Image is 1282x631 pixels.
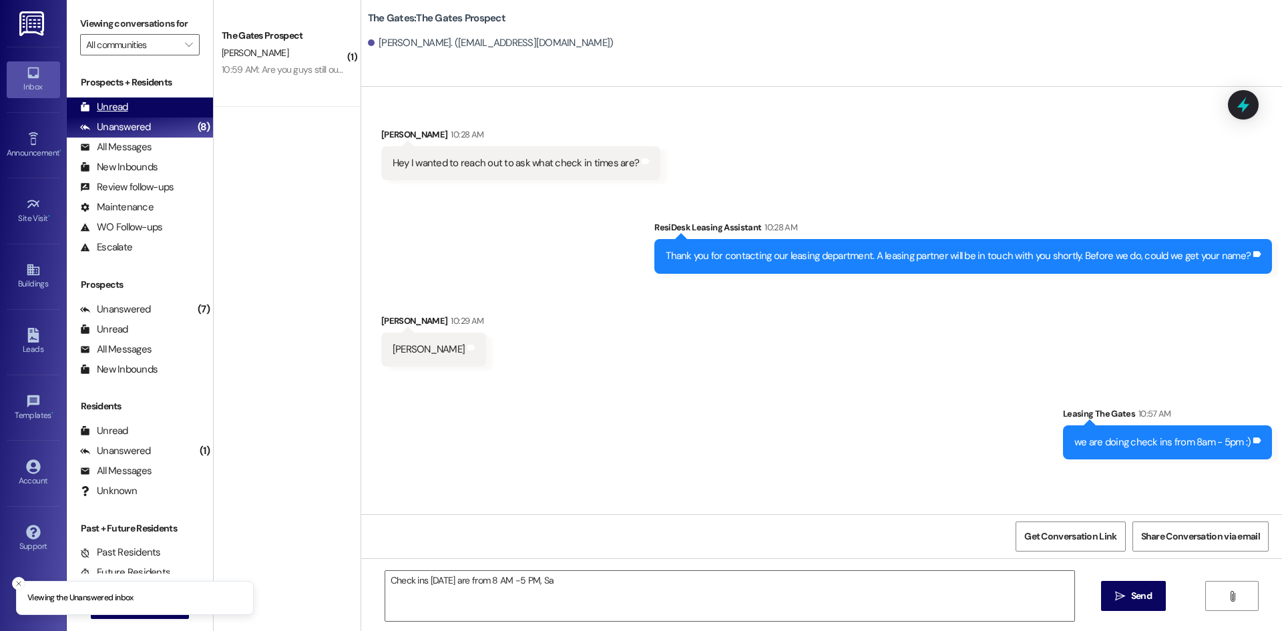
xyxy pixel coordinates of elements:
div: 10:29 AM [447,314,483,328]
span: • [59,146,61,156]
span: Share Conversation via email [1141,530,1260,544]
div: 10:28 AM [761,220,797,234]
div: Unread [80,100,128,114]
button: Send [1101,581,1166,611]
div: [PERSON_NAME] [381,314,486,333]
a: Support [7,521,60,557]
div: Thank you for contacting our leasing department. A leasing partner will be in touch with you shor... [666,249,1251,263]
div: Leasing The Gates [1063,407,1272,425]
button: Close toast [12,577,25,590]
div: ResiDesk Leasing Assistant [654,220,1272,239]
div: The Gates Prospect [222,29,345,43]
a: Inbox [7,61,60,97]
div: Unanswered [80,302,151,317]
span: Send [1131,589,1152,603]
div: 10:28 AM [447,128,483,142]
input: All communities [86,34,178,55]
i:  [1115,591,1125,602]
p: Viewing the Unanswered inbox [27,592,134,604]
div: All Messages [80,140,152,154]
div: [PERSON_NAME] [393,343,465,357]
div: we are doing check ins from 8am - 5pm :) [1074,435,1251,449]
div: (7) [194,299,213,320]
div: Unanswered [80,120,151,134]
div: Review follow-ups [80,180,174,194]
div: Unknown [80,484,137,498]
div: [PERSON_NAME] [381,128,660,146]
span: [PERSON_NAME] [222,47,288,59]
div: Prospects [67,278,213,292]
div: [PERSON_NAME]. ([EMAIL_ADDRESS][DOMAIN_NAME]) [368,36,614,50]
div: All Messages [80,464,152,478]
a: Templates • [7,390,60,426]
div: Unread [80,424,128,438]
div: All Messages [80,343,152,357]
div: WO Follow-ups [80,220,162,234]
b: The Gates: The Gates Prospect [368,11,505,25]
span: Get Conversation Link [1024,530,1116,544]
div: Past + Future Residents [67,521,213,536]
a: Site Visit • [7,193,60,229]
a: Leads [7,324,60,360]
label: Viewing conversations for [80,13,200,34]
div: 10:57 AM [1135,407,1171,421]
button: Get Conversation Link [1016,521,1125,552]
div: Hey I wanted to reach out to ask what check in times are? [393,156,639,170]
textarea: Check ins [DATE] are from 8 AM -5 PM, Sa [385,571,1074,621]
div: 10:59 AM: Are you guys still out of parking? [222,63,386,75]
span: • [51,409,53,418]
div: Unread [80,323,128,337]
img: ResiDesk Logo [19,11,47,36]
button: Share Conversation via email [1132,521,1269,552]
div: Future Residents [80,566,170,580]
span: • [48,212,50,221]
div: Maintenance [80,200,154,214]
div: (8) [194,117,213,138]
div: Past Residents [80,546,161,560]
div: Residents [67,399,213,413]
div: New Inbounds [80,363,158,377]
div: (1) [196,441,213,461]
a: Buildings [7,258,60,294]
i:  [1227,591,1237,602]
div: Prospects + Residents [67,75,213,89]
a: Account [7,455,60,491]
i:  [185,39,192,50]
div: Escalate [80,240,132,254]
div: New Inbounds [80,160,158,174]
div: Unanswered [80,444,151,458]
